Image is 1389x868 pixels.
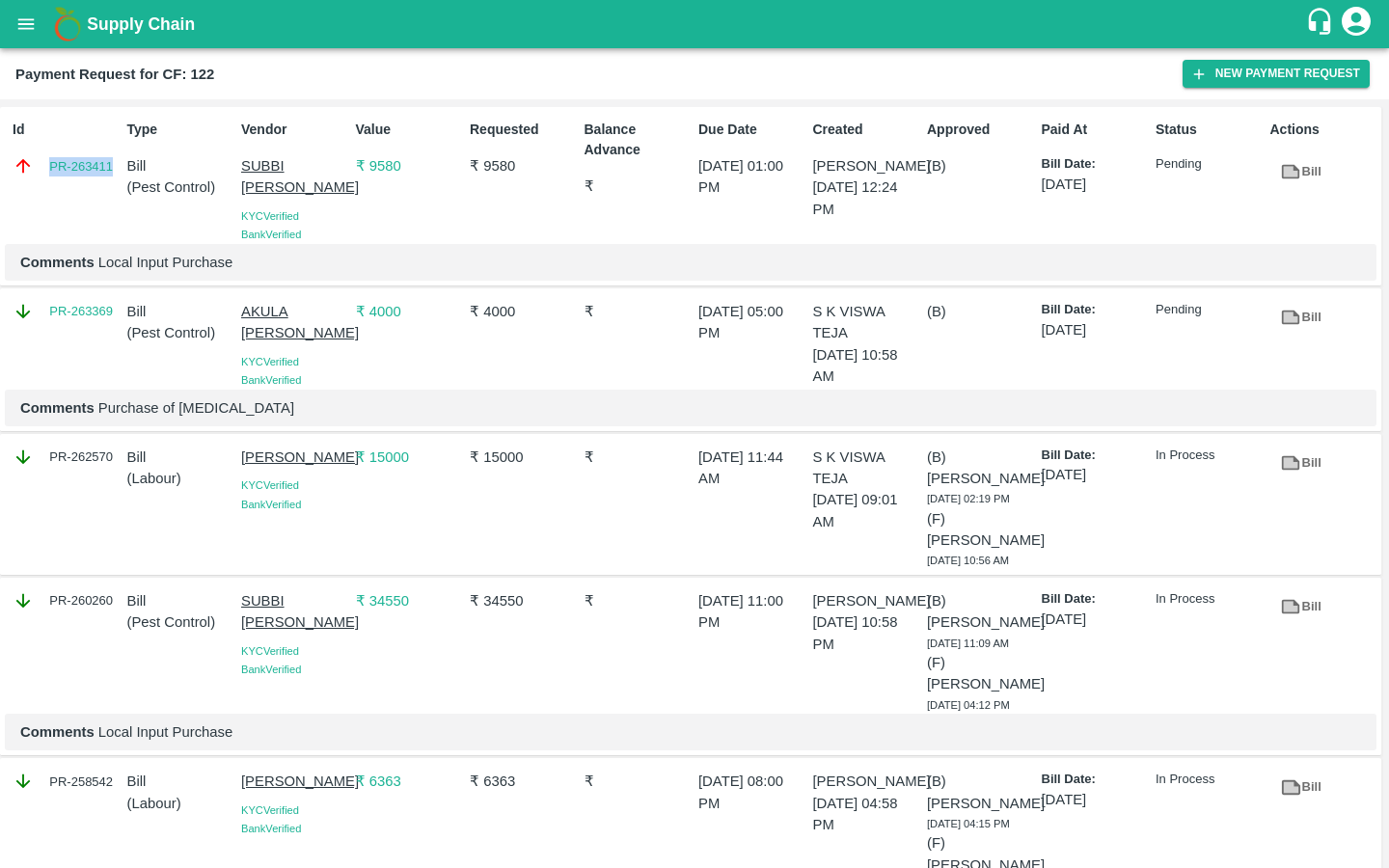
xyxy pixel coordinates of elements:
[585,176,692,197] p: ₹
[698,590,805,634] p: [DATE] 11:00 PM
[585,120,692,160] p: Balance Advance
[813,176,920,220] p: [DATE] 12:24 PM
[241,120,348,140] p: Vendor
[927,590,1034,634] p: (B) [PERSON_NAME]
[1156,120,1263,140] p: Status
[241,155,348,199] p: SUBBI [PERSON_NAME]
[87,11,1305,38] a: Supply Chain
[585,771,692,792] p: ₹
[87,14,195,34] b: Supply Chain
[20,721,1361,743] p: Local Input Purchase
[813,155,920,176] p: [PERSON_NAME]
[1042,174,1149,195] p: [DATE]
[241,499,301,510] span: Bank Verified
[470,447,577,468] p: ₹ 15000
[127,322,234,343] p: ( Pest Control )
[698,447,805,490] p: [DATE] 11:44 AM
[927,771,1034,814] p: (B) [PERSON_NAME]
[241,356,299,367] span: KYC Verified
[1339,4,1374,44] div: account of current user
[1270,447,1332,480] a: Bill
[241,447,348,468] p: [PERSON_NAME]
[1156,447,1263,465] p: In Process
[241,479,299,491] span: KYC Verified
[813,590,920,611] p: [PERSON_NAME]
[356,590,463,611] p: ₹ 34550
[48,5,87,43] img: logo
[813,771,920,792] p: [PERSON_NAME]
[1042,447,1149,465] p: Bill Date:
[241,664,301,675] span: Bank Verified
[127,301,234,322] p: Bill
[1270,771,1332,804] a: Bill
[1042,319,1149,340] p: [DATE]
[1183,60,1370,88] button: New Payment Request
[470,301,577,322] p: ₹ 4000
[127,447,234,468] p: Bill
[470,590,577,611] p: ₹ 34550
[927,637,1009,649] span: [DATE] 11:09 AM
[927,818,1010,829] span: [DATE] 04:15 PM
[813,344,920,388] p: [DATE] 10:58 AM
[127,793,234,814] p: ( Labour )
[813,489,920,532] p: [DATE] 09:01 AM
[1042,590,1149,609] p: Bill Date:
[241,374,301,386] span: Bank Verified
[241,590,348,634] p: SUBBI [PERSON_NAME]
[927,493,1010,504] span: [DATE] 02:19 PM
[241,823,301,834] span: Bank Verified
[49,302,113,321] a: PR-263369
[813,447,920,490] p: S K VISWA TEJA
[127,155,234,176] p: Bill
[1042,609,1149,630] p: [DATE]
[470,155,577,176] p: ₹ 9580
[927,699,1010,711] span: [DATE] 04:12 PM
[813,120,920,140] p: Created
[1270,155,1332,189] a: Bill
[241,301,348,344] p: AKULA [PERSON_NAME]
[927,120,1034,140] p: Approved
[1156,301,1263,319] p: Pending
[20,255,95,270] b: Comments
[49,157,113,176] a: PR-263411
[470,120,577,140] p: Requested
[1042,789,1149,810] p: [DATE]
[4,2,48,46] button: open drawer
[20,397,1361,419] p: Purchase of [MEDICAL_DATA]
[1042,155,1149,174] p: Bill Date:
[15,67,214,82] b: Payment Request for CF: 122
[356,771,463,792] p: ₹ 6363
[241,804,299,816] span: KYC Verified
[585,447,692,468] p: ₹
[241,771,348,792] p: [PERSON_NAME]
[241,645,299,657] span: KYC Verified
[698,120,805,140] p: Due Date
[698,301,805,344] p: [DATE] 05:00 PM
[13,771,120,792] div: PR-258542
[356,301,463,322] p: ₹ 4000
[356,155,463,176] p: ₹ 9580
[1270,120,1377,140] p: Actions
[1042,464,1149,485] p: [DATE]
[927,652,1034,695] p: (F) [PERSON_NAME]
[585,590,692,611] p: ₹
[927,301,1034,322] p: (B)
[1270,301,1332,335] a: Bill
[927,155,1034,176] p: (B)
[127,771,234,792] p: Bill
[13,590,120,611] div: PR-260260
[813,611,920,655] p: [DATE] 10:58 PM
[20,400,95,416] b: Comments
[1156,590,1263,609] p: In Process
[1156,155,1263,174] p: Pending
[1270,590,1332,624] a: Bill
[13,120,120,140] p: Id
[1156,771,1263,789] p: In Process
[585,301,692,322] p: ₹
[927,555,1009,566] span: [DATE] 10:56 AM
[927,508,1034,552] p: (F) [PERSON_NAME]
[470,771,577,792] p: ₹ 6363
[127,611,234,633] p: ( Pest Control )
[698,155,805,199] p: [DATE] 01:00 PM
[813,301,920,344] p: S K VISWA TEJA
